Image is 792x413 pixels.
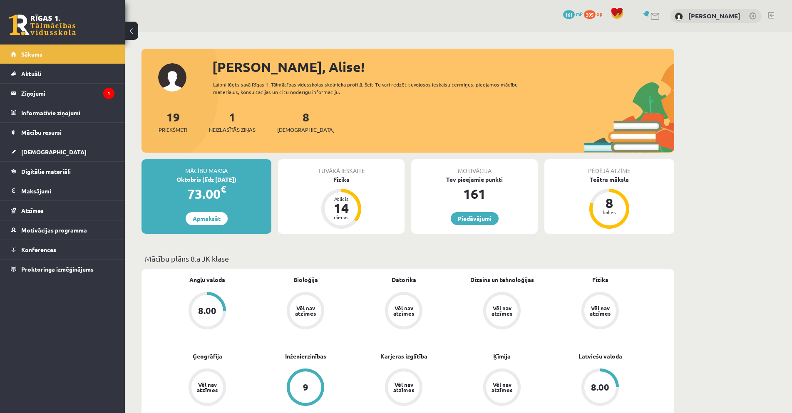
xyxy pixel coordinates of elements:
[576,10,583,17] span: mP
[551,368,649,408] a: 8.00
[470,275,534,284] a: Dizains un tehnoloģijas
[411,159,538,175] div: Motivācija
[159,109,187,134] a: 19Priekšmeti
[278,159,405,175] div: Tuvākā ieskaite
[329,201,354,215] div: 14
[688,12,740,20] a: [PERSON_NAME]
[329,215,354,220] div: dienas
[158,368,256,408] a: Vēl nav atzīmes
[278,175,405,230] a: Fizika Atlicis 14 dienas
[212,57,674,77] div: [PERSON_NAME], Alise!
[453,368,551,408] a: Vēl nav atzīmes
[256,368,355,408] a: 9
[451,212,499,225] a: Piedāvājumi
[285,352,326,361] a: Inženierzinības
[597,10,602,17] span: xp
[21,148,87,156] span: [DEMOGRAPHIC_DATA]
[11,103,114,122] a: Informatīvie ziņojumi
[392,275,416,284] a: Datorika
[11,162,114,181] a: Digitālie materiāli
[9,15,76,35] a: Rīgas 1. Tālmācības vidusskola
[21,265,94,273] span: Proktoringa izmēģinājums
[21,181,114,200] legend: Maksājumi
[221,183,226,195] span: €
[584,10,606,17] a: 395 xp
[588,305,612,316] div: Vēl nav atzīmes
[11,123,114,142] a: Mācību resursi
[544,175,674,184] div: Teātra māksla
[453,292,551,331] a: Vēl nav atzīmes
[411,175,538,184] div: Tev pieejamie punkti
[11,181,114,200] a: Maksājumi
[294,305,317,316] div: Vēl nav atzīmes
[186,212,228,225] a: Apmaksāt
[11,45,114,64] a: Sākums
[196,382,219,393] div: Vēl nav atzīmes
[578,352,622,361] a: Latviešu valoda
[11,64,114,83] a: Aktuāli
[21,70,41,77] span: Aktuāli
[21,50,42,58] span: Sākums
[11,84,114,103] a: Ziņojumi1
[493,352,511,361] a: Ķīmija
[193,352,222,361] a: Ģeogrāfija
[159,126,187,134] span: Priekšmeti
[21,84,114,103] legend: Ziņojumi
[329,196,354,201] div: Atlicis
[198,306,216,315] div: 8.00
[380,352,427,361] a: Karjeras izglītība
[293,275,318,284] a: Bioloģija
[209,109,256,134] a: 1Neizlasītās ziņas
[142,175,271,184] div: Oktobris (līdz [DATE])
[278,175,405,184] div: Fizika
[21,168,71,175] span: Digitālie materiāli
[303,383,308,392] div: 9
[563,10,575,19] span: 161
[11,142,114,161] a: [DEMOGRAPHIC_DATA]
[142,159,271,175] div: Mācību maksa
[592,275,608,284] a: Fizika
[490,382,514,393] div: Vēl nav atzīmes
[490,305,514,316] div: Vēl nav atzīmes
[21,207,44,214] span: Atzīmes
[11,240,114,259] a: Konferences
[189,275,225,284] a: Angļu valoda
[11,201,114,220] a: Atzīmes
[277,126,335,134] span: [DEMOGRAPHIC_DATA]
[584,10,596,19] span: 395
[392,305,415,316] div: Vēl nav atzīmes
[103,88,114,99] i: 1
[563,10,583,17] a: 161 mP
[591,383,609,392] div: 8.00
[142,184,271,204] div: 73.00
[392,382,415,393] div: Vēl nav atzīmes
[145,253,671,264] p: Mācību plāns 8.a JK klase
[256,292,355,331] a: Vēl nav atzīmes
[21,246,56,253] span: Konferences
[551,292,649,331] a: Vēl nav atzīmes
[277,109,335,134] a: 8[DEMOGRAPHIC_DATA]
[355,368,453,408] a: Vēl nav atzīmes
[597,210,622,215] div: balles
[411,184,538,204] div: 161
[675,12,683,21] img: Alise Dilevka
[597,196,622,210] div: 8
[544,159,674,175] div: Pēdējā atzīme
[544,175,674,230] a: Teātra māksla 8 balles
[11,220,114,240] a: Motivācijas programma
[21,129,62,136] span: Mācību resursi
[21,103,114,122] legend: Informatīvie ziņojumi
[209,126,256,134] span: Neizlasītās ziņas
[158,292,256,331] a: 8.00
[21,226,87,234] span: Motivācijas programma
[355,292,453,331] a: Vēl nav atzīmes
[213,81,533,96] div: Laipni lūgts savā Rīgas 1. Tālmācības vidusskolas skolnieka profilā. Šeit Tu vari redzēt tuvojošo...
[11,260,114,279] a: Proktoringa izmēģinājums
